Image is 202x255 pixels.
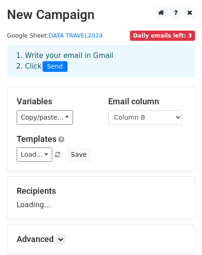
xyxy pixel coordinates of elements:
h2: New Campaign [7,7,195,23]
a: Load... [17,147,52,162]
span: Daily emails left: 3 [130,31,195,41]
h5: Email column [108,96,186,107]
a: Daily emails left: 3 [130,32,195,39]
a: DATA TRAVEL2024 [49,32,103,39]
div: Loading... [17,186,185,210]
button: Save [67,147,91,162]
a: Templates [17,134,56,144]
a: Copy/paste... [17,110,73,125]
small: Google Sheet: [7,32,103,39]
span: Send [43,61,67,72]
h5: Advanced [17,234,185,244]
div: 1. Write your email in Gmail 2. Click [9,51,193,72]
h5: Recipients [17,186,185,196]
h5: Variables [17,96,94,107]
